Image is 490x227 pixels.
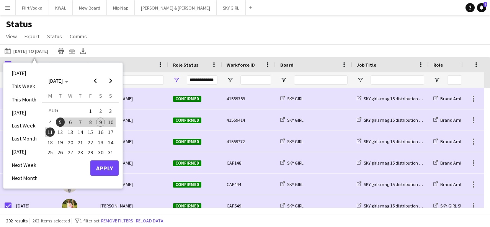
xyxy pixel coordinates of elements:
[86,118,95,127] span: 8
[364,160,428,166] span: SKY girls mag 15 distribution 2025
[56,138,65,147] span: 19
[65,147,75,157] button: 27-08-2025
[227,62,255,68] span: Workforce ID
[357,62,376,68] span: Job Title
[433,77,440,83] button: Open Filter Menu
[433,139,478,144] a: Brand Ambassador
[46,74,72,88] button: Choose month and year
[96,106,105,116] span: 2
[106,147,116,157] button: 31-08-2025
[95,127,105,137] button: 16-08-2025
[227,77,234,83] button: Open Filter Menu
[48,92,52,99] span: M
[85,127,95,137] button: 15-08-2025
[85,105,95,117] button: 01-08-2025
[67,31,90,41] a: Comms
[76,127,85,137] span: 14
[433,203,482,209] a: SKY-GIRL SUPERVISOR
[222,174,276,195] div: CAP444
[3,46,50,56] button: [DATE] to [DATE]
[45,137,55,147] button: 18-08-2025
[7,93,42,106] li: This Month
[109,92,112,99] span: S
[7,158,42,171] li: Next Week
[222,195,276,216] div: CAP549
[240,75,271,85] input: Workforce ID Filter Input
[96,148,105,157] span: 30
[44,31,65,41] a: Status
[78,46,88,56] app-action-btn: Export XLSX
[106,127,115,137] span: 17
[85,137,95,147] button: 22-08-2025
[95,105,105,117] button: 02-08-2025
[99,92,102,99] span: S
[222,152,276,173] div: CAP148
[7,80,42,93] li: This Week
[173,182,201,188] span: Confirmed
[95,137,105,147] button: 23-08-2025
[66,138,75,147] span: 20
[440,181,478,187] span: Brand Ambassador
[173,62,198,68] span: Role Status
[357,203,428,209] a: SKY girls mag 15 distribution 2025
[7,145,42,158] li: [DATE]
[45,147,55,157] button: 25-08-2025
[73,0,107,15] button: New Board
[280,117,304,123] a: SKY GIRL
[45,105,85,117] td: AUG
[88,73,103,88] button: Previous month
[7,106,42,119] li: [DATE]
[7,171,42,185] li: Next Month
[76,148,85,157] span: 28
[364,203,428,209] span: SKY girls mag 15 distribution 2025
[79,92,82,99] span: T
[371,75,424,85] input: Job Title Filter Input
[89,92,92,99] span: F
[55,137,65,147] button: 19-08-2025
[33,218,70,224] span: 202 items selected
[357,117,428,123] a: SKY girls mag 15 distribution 2025
[7,132,42,145] li: Last Month
[100,203,133,209] span: [PERSON_NAME]
[433,62,443,68] span: Role
[3,31,20,41] a: View
[68,92,72,99] span: W
[357,96,428,101] a: SKY girls mag 15 distribution 2025
[433,96,478,101] a: Brand Ambassador
[440,117,478,123] span: Brand Ambassador
[280,181,304,187] a: SKY GIRL
[106,137,116,147] button: 24-08-2025
[80,218,100,224] span: 1 filter set
[103,73,118,88] button: Next month
[106,105,116,117] button: 03-08-2025
[106,106,115,116] span: 3
[357,139,428,144] a: SKY girls mag 15 distribution 2025
[75,137,85,147] button: 21-08-2025
[85,147,95,157] button: 29-08-2025
[280,77,287,83] button: Open Filter Menu
[56,148,65,157] span: 26
[86,127,95,137] span: 15
[287,181,304,187] span: SKY GIRL
[364,139,428,144] span: SKY girls mag 15 distribution 2025
[75,127,85,137] button: 14-08-2025
[294,75,348,85] input: Board Filter Input
[70,33,87,40] span: Comms
[280,96,304,101] a: SKY GIRL
[16,0,49,15] button: Flirt Vodka
[173,139,201,145] span: Confirmed
[357,77,364,83] button: Open Filter Menu
[280,203,304,209] a: SKY GIRL
[173,118,201,123] span: Confirmed
[433,181,478,187] a: Brand Ambassador
[95,147,105,157] button: 30-08-2025
[86,106,95,116] span: 1
[173,77,180,83] button: Open Filter Menu
[364,117,428,123] span: SKY girls mag 15 distribution 2025
[67,46,77,56] app-action-btn: Crew files as ZIP
[46,127,55,137] span: 11
[65,117,75,127] button: 06-08-2025
[134,217,165,225] button: Reload data
[95,117,105,127] button: 09-08-2025
[107,0,135,15] button: Nip Nap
